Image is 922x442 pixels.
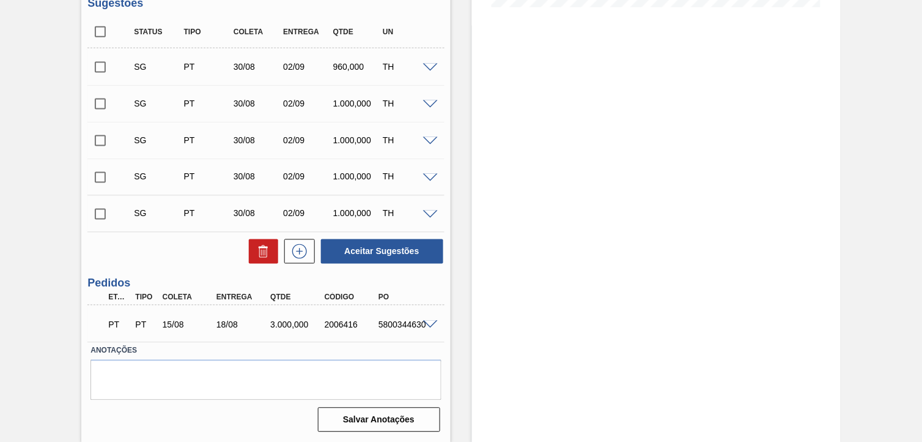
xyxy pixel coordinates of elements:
div: Sugestão Criada [131,99,185,108]
div: 18/08/2025 [213,320,273,330]
div: 30/08/2025 [230,62,284,72]
div: 15/08/2025 [160,320,219,330]
div: 3.000,000 [267,320,326,330]
div: Status [131,28,185,36]
div: Excluir Sugestões [243,239,278,264]
div: Pedido de Transferência [181,209,235,219]
div: Tipo [132,293,159,302]
div: Nova sugestão [278,239,315,264]
div: 02/09/2025 [280,209,334,219]
div: Código [322,293,381,302]
div: Pedido em Trânsito [105,312,132,339]
p: PT [108,320,129,330]
h3: Pedidos [87,277,444,290]
div: 1.000,000 [330,135,384,145]
div: Entrega [280,28,334,36]
div: Sugestão Criada [131,135,185,145]
div: Pedido de Transferência [181,135,235,145]
div: 1.000,000 [330,172,384,182]
div: 02/09/2025 [280,99,334,108]
div: 02/09/2025 [280,172,334,182]
div: Qtde [330,28,384,36]
div: TH [380,99,433,108]
div: Pedido de Transferência [181,172,235,182]
div: UN [380,28,433,36]
div: Pedido de Transferência [132,320,159,330]
div: Coleta [230,28,284,36]
div: Etapa [105,293,132,302]
div: Entrega [213,293,273,302]
div: Sugestão Criada [131,209,185,219]
div: TH [380,209,433,219]
div: TH [380,62,433,72]
button: Salvar Anotações [318,408,440,432]
div: Sugestão Criada [131,62,185,72]
div: Aceitar Sugestões [315,238,444,265]
label: Anotações [90,342,441,360]
div: 02/09/2025 [280,62,334,72]
div: 02/09/2025 [280,135,334,145]
div: TH [380,135,433,145]
div: 960,000 [330,62,384,72]
button: Aceitar Sugestões [321,239,443,264]
div: Pedido de Transferência [181,99,235,108]
div: Sugestão Criada [131,172,185,182]
div: 2006416 [322,320,381,330]
div: TH [380,172,433,182]
div: Coleta [160,293,219,302]
div: 30/08/2025 [230,99,284,108]
div: Qtde [267,293,326,302]
div: 1.000,000 [330,209,384,219]
div: 1.000,000 [330,99,384,108]
div: 30/08/2025 [230,209,284,219]
div: 5800344630 [375,320,435,330]
div: 30/08/2025 [230,172,284,182]
div: Tipo [181,28,235,36]
div: 30/08/2025 [230,135,284,145]
div: Pedido de Transferência [181,62,235,72]
div: PO [375,293,435,302]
